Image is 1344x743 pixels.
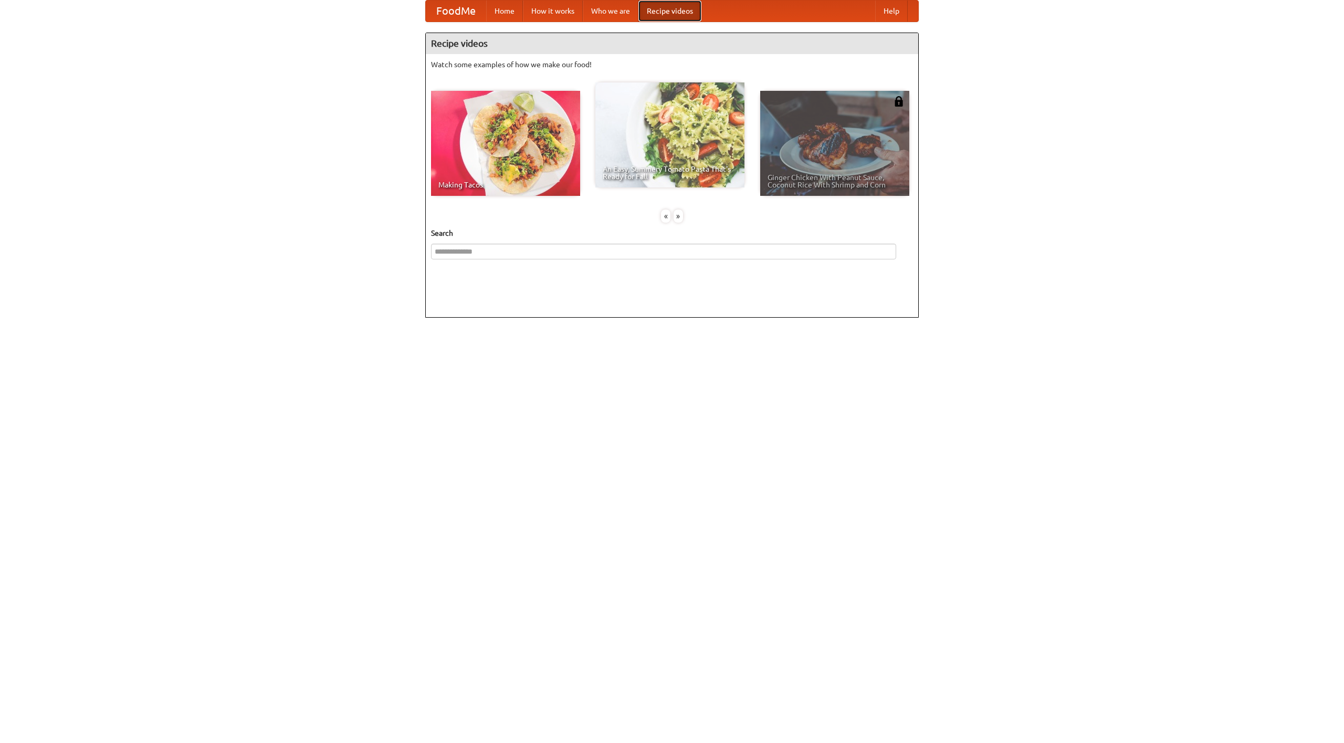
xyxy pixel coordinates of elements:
p: Watch some examples of how we make our food! [431,59,913,70]
a: Who we are [583,1,638,22]
a: Recipe videos [638,1,701,22]
a: Help [875,1,908,22]
a: Home [486,1,523,22]
a: Making Tacos [431,91,580,196]
a: An Easy, Summery Tomato Pasta That's Ready for Fall [595,82,744,187]
div: « [661,210,670,223]
span: An Easy, Summery Tomato Pasta That's Ready for Fall [603,165,737,180]
img: 483408.png [894,96,904,107]
h5: Search [431,228,913,238]
h4: Recipe videos [426,33,918,54]
div: » [674,210,683,223]
a: FoodMe [426,1,486,22]
a: How it works [523,1,583,22]
span: Making Tacos [438,181,573,189]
